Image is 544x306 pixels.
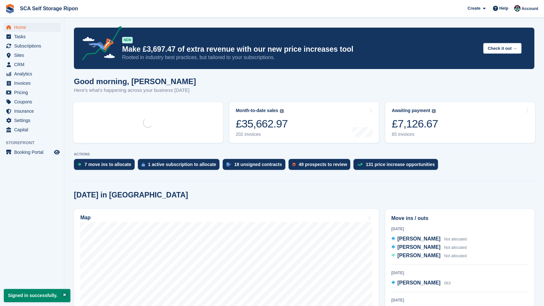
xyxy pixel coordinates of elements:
a: SCA Self Storage Ripon [17,3,81,14]
span: Analytics [14,69,53,78]
div: 49 prospects to review [299,162,347,167]
p: Here's what's happening across your business [DATE] [74,87,196,94]
a: 18 unsigned contracts [223,159,289,173]
p: Make £3,697.47 of extra revenue with our new price increases tool [122,45,478,54]
div: £35,662.97 [236,117,288,130]
img: stora-icon-8386f47178a22dfd0bd8f6a31ec36ba5ce8667c1dd55bd0f319d3a0aa187defe.svg [5,4,15,13]
span: Pricing [14,88,53,97]
div: 65 invoices [392,132,438,137]
span: [PERSON_NAME] [397,253,441,258]
a: Preview store [53,148,61,156]
a: menu [3,32,61,41]
div: Month-to-date sales [236,108,278,113]
img: Sam Chapman [514,5,521,12]
img: price-adjustments-announcement-icon-8257ccfd72463d97f412b2fc003d46551f7dbcb40ab6d574587a9cd5c0d94... [77,26,122,63]
a: Month-to-date sales £35,662.97 202 invoices [229,102,379,143]
h2: Move ins / outs [391,214,528,222]
span: Booking Portal [14,148,53,157]
p: Rooted in industry best practices, but tailored to your subscriptions. [122,54,478,61]
div: 1 active subscription to allocate [148,162,216,167]
span: Not allocated [444,245,467,250]
img: prospect-51fa495bee0391a8d652442698ab0144808aea92771e9ea1ae160a38d050c398.svg [292,162,296,166]
span: Settings [14,116,53,125]
a: menu [3,23,61,32]
a: Awaiting payment £7,126.67 65 invoices [385,102,535,143]
span: Subscriptions [14,41,53,50]
a: menu [3,79,61,88]
span: Capital [14,125,53,134]
a: 7 move ins to allocate [74,159,138,173]
div: NEW [122,37,133,43]
button: Check it out → [483,43,522,54]
span: Not allocated [444,254,467,258]
a: menu [3,69,61,78]
a: menu [3,148,61,157]
span: Create [468,5,480,12]
span: Account [522,5,538,12]
a: [PERSON_NAME] Not allocated [391,243,467,252]
h2: Map [80,215,91,221]
h1: Good morning, [PERSON_NAME] [74,77,196,86]
span: Help [499,5,508,12]
div: 202 invoices [236,132,288,137]
img: contract_signature_icon-13c848040528278c33f63329250d36e43548de30e8caae1d1a13099fd9432cc5.svg [227,162,231,166]
a: [PERSON_NAME] 063 [391,279,451,287]
span: Sites [14,51,53,60]
a: 131 price increase opportunities [353,159,441,173]
div: [DATE] [391,270,528,276]
div: £7,126.67 [392,117,438,130]
div: Awaiting payment [392,108,430,113]
span: [PERSON_NAME] [397,280,441,285]
a: menu [3,41,61,50]
span: Coupons [14,97,53,106]
a: menu [3,107,61,116]
p: Signed in successfully. [4,289,70,302]
a: 1 active subscription to allocate [138,159,223,173]
div: [DATE] [391,226,528,232]
a: menu [3,97,61,106]
p: ACTIONS [74,152,534,156]
span: Tasks [14,32,53,41]
img: icon-info-grey-7440780725fd019a000dd9b08b2336e03edf1995a4989e88bcd33f0948082b44.svg [432,109,436,113]
span: [PERSON_NAME] [397,244,441,250]
img: active_subscription_to_allocate_icon-d502201f5373d7db506a760aba3b589e785aa758c864c3986d89f69b8ff3... [142,162,145,167]
span: Insurance [14,107,53,116]
a: 49 prospects to review [289,159,354,173]
div: 131 price increase opportunities [366,162,435,167]
a: menu [3,60,61,69]
span: [PERSON_NAME] [397,236,441,241]
span: CRM [14,60,53,69]
span: Not allocated [444,237,467,241]
a: [PERSON_NAME] Not allocated [391,235,467,243]
a: menu [3,88,61,97]
span: 063 [444,281,450,285]
h2: [DATE] in [GEOGRAPHIC_DATA] [74,191,188,199]
a: menu [3,125,61,134]
img: icon-info-grey-7440780725fd019a000dd9b08b2336e03edf1995a4989e88bcd33f0948082b44.svg [280,109,284,113]
div: 7 move ins to allocate [85,162,131,167]
div: [DATE] [391,297,528,303]
a: menu [3,116,61,125]
span: Storefront [6,140,64,146]
span: Invoices [14,79,53,88]
div: 18 unsigned contracts [234,162,282,167]
img: move_ins_to_allocate_icon-fdf77a2bb77ea45bf5b3d319d69a93e2d87916cf1d5bf7949dd705db3b84f3ca.svg [78,162,81,166]
a: [PERSON_NAME] Not allocated [391,252,467,260]
a: menu [3,51,61,60]
img: price_increase_opportunities-93ffe204e8149a01c8c9dc8f82e8f89637d9d84a8eef4429ea346261dce0b2c0.svg [357,163,362,166]
span: Home [14,23,53,32]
